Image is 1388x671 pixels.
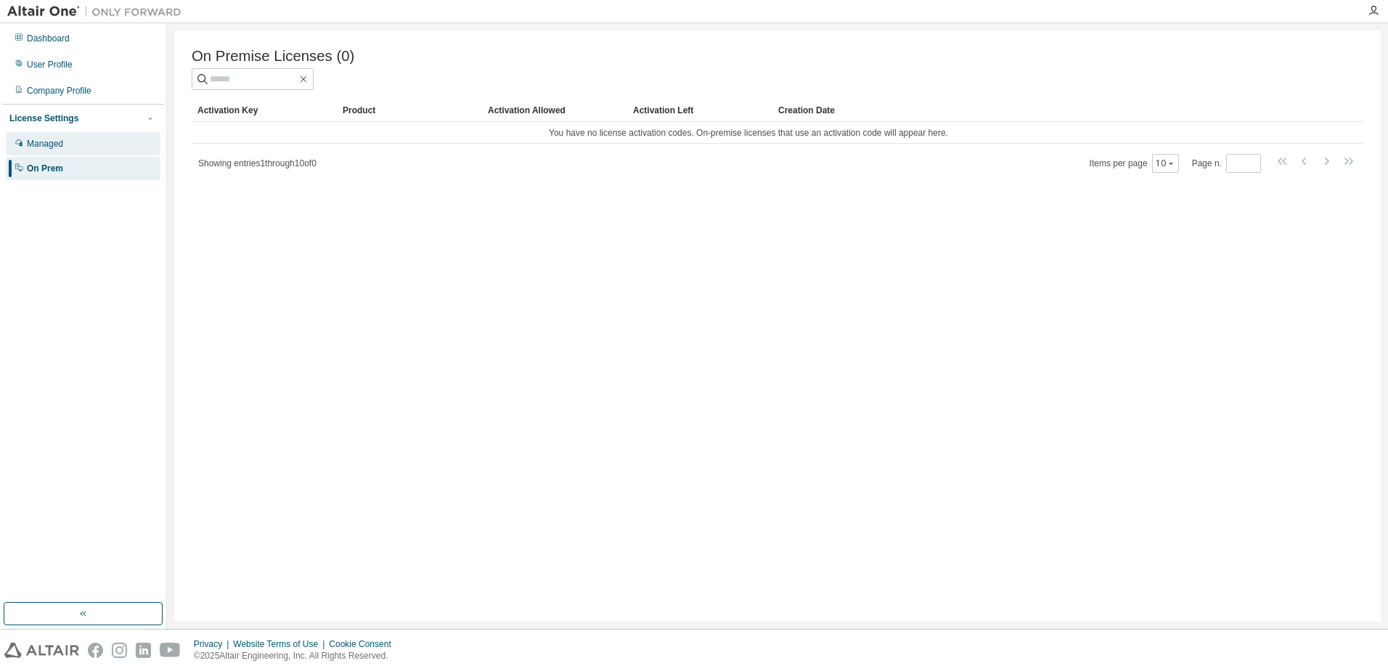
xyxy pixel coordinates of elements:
div: Cookie Consent [329,638,399,650]
img: altair_logo.svg [4,643,79,658]
span: On Premise Licenses (0) [192,48,354,65]
div: Activation Key [197,99,331,122]
div: Activation Left [633,99,767,122]
img: instagram.svg [112,643,127,658]
div: Company Profile [27,85,91,97]
div: Dashboard [27,33,70,44]
div: Managed [27,138,63,150]
div: License Settings [9,113,78,124]
div: On Prem [27,163,63,174]
div: Product [343,99,476,122]
img: Altair One [7,4,189,19]
img: youtube.svg [160,643,181,658]
img: facebook.svg [88,643,103,658]
div: Privacy [194,638,233,650]
div: Creation Date [778,99,1299,122]
div: User Profile [27,59,73,70]
p: © 2025 Altair Engineering, Inc. All Rights Reserved. [194,650,400,662]
span: Showing entries 1 through 10 of 0 [198,158,317,168]
button: 10 [1156,158,1175,169]
div: Activation Allowed [488,99,621,122]
img: linkedin.svg [136,643,151,658]
span: Page n. [1192,154,1261,173]
div: Website Terms of Use [233,638,329,650]
td: You have no license activation codes. On-premise licenses that use an activation code will appear... [192,122,1305,144]
span: Items per page [1090,154,1179,173]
